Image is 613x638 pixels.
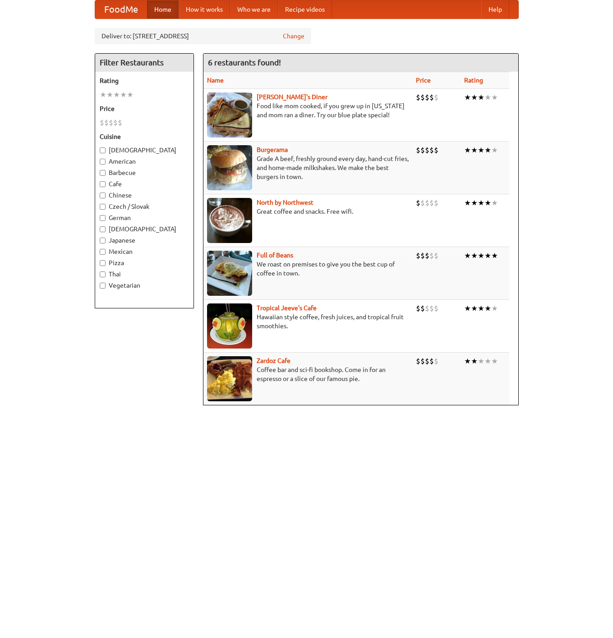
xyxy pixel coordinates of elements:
[100,181,106,187] input: Cafe
[464,77,483,84] a: Rating
[425,251,429,261] li: $
[100,179,189,188] label: Cafe
[464,198,471,208] li: ★
[207,77,224,84] a: Name
[434,356,438,366] li: $
[420,251,425,261] li: $
[207,101,409,119] p: Food like mom cooked, if you grew up in [US_STATE] and mom ran a diner. Try our blue plate special!
[100,238,106,243] input: Japanese
[416,77,431,84] a: Price
[429,198,434,208] li: $
[478,92,484,102] li: ★
[113,90,120,100] li: ★
[100,249,106,255] input: Mexican
[100,283,106,289] input: Vegetarian
[491,198,498,208] li: ★
[257,357,290,364] a: Zardoz Cafe
[491,356,498,366] li: ★
[257,146,288,153] a: Burgerama
[100,215,106,221] input: German
[100,281,189,290] label: Vegetarian
[257,252,293,259] b: Full of Beans
[257,304,317,312] a: Tropical Jeeve's Cafe
[100,147,106,153] input: [DEMOGRAPHIC_DATA]
[100,260,106,266] input: Pizza
[478,251,484,261] li: ★
[484,251,491,261] li: ★
[207,303,252,349] img: jeeves.jpg
[207,92,252,138] img: sallys.jpg
[100,225,189,234] label: [DEMOGRAPHIC_DATA]
[484,92,491,102] li: ★
[257,93,327,101] a: [PERSON_NAME]'s Diner
[420,303,425,313] li: $
[100,258,189,267] label: Pizza
[420,145,425,155] li: $
[416,251,420,261] li: $
[207,154,409,181] p: Grade A beef, freshly ground every day, hand-cut fries, and home-made milkshakes. We make the bes...
[484,303,491,313] li: ★
[471,198,478,208] li: ★
[464,251,471,261] li: ★
[481,0,509,18] a: Help
[100,76,189,85] h5: Rating
[491,251,498,261] li: ★
[95,28,311,44] div: Deliver to: [STREET_ADDRESS]
[100,204,106,210] input: Czech / Slovak
[113,118,118,128] li: $
[147,0,179,18] a: Home
[425,92,429,102] li: $
[207,356,252,401] img: zardoz.jpg
[208,58,281,67] ng-pluralize: 6 restaurants found!
[425,356,429,366] li: $
[491,92,498,102] li: ★
[429,145,434,155] li: $
[491,303,498,313] li: ★
[100,193,106,198] input: Chinese
[464,145,471,155] li: ★
[100,168,189,177] label: Barbecue
[95,54,194,72] h4: Filter Restaurants
[471,92,478,102] li: ★
[100,170,106,176] input: Barbecue
[416,145,420,155] li: $
[100,159,106,165] input: American
[478,303,484,313] li: ★
[127,90,134,100] li: ★
[207,207,409,216] p: Great coffee and snacks. Free wifi.
[484,198,491,208] li: ★
[118,118,122,128] li: $
[230,0,278,18] a: Who we are
[416,92,420,102] li: $
[100,226,106,232] input: [DEMOGRAPHIC_DATA]
[471,356,478,366] li: ★
[420,92,425,102] li: $
[425,198,429,208] li: $
[179,0,230,18] a: How it works
[429,92,434,102] li: $
[434,251,438,261] li: $
[207,145,252,190] img: burgerama.jpg
[207,260,409,278] p: We roast on premises to give you the best cup of coffee in town.
[416,356,420,366] li: $
[100,118,104,128] li: $
[420,198,425,208] li: $
[425,145,429,155] li: $
[484,145,491,155] li: ★
[429,303,434,313] li: $
[278,0,332,18] a: Recipe videos
[207,312,409,330] p: Hawaiian style coffee, fresh juices, and tropical fruit smoothies.
[100,247,189,256] label: Mexican
[207,251,252,296] img: beans.jpg
[104,118,109,128] li: $
[478,145,484,155] li: ★
[471,251,478,261] li: ★
[257,199,313,206] a: North by Northwest
[106,90,113,100] li: ★
[283,32,304,41] a: Change
[420,356,425,366] li: $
